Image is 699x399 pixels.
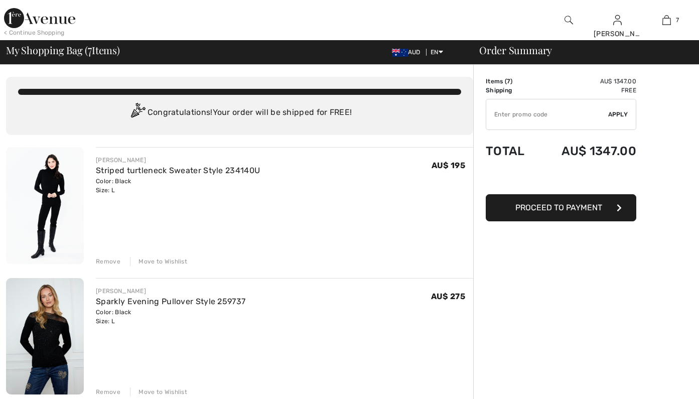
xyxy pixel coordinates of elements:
div: [PERSON_NAME] [594,29,642,39]
td: AU$ 1347.00 [537,77,636,86]
img: Congratulation2.svg [127,103,148,123]
span: 7 [507,78,510,85]
td: Shipping [486,86,537,95]
img: Sparkly Evening Pullover Style 259737 [6,278,84,395]
span: AU$ 275 [431,292,465,301]
td: Total [486,134,537,168]
button: Proceed to Payment [486,194,636,221]
td: Items ( ) [486,77,537,86]
td: AU$ 1347.00 [537,134,636,168]
div: Congratulations! Your order will be shipped for FREE! [18,103,461,123]
span: 7 [88,43,92,56]
input: Promo code [486,99,608,129]
a: Striped turtleneck Sweater Style 234140U [96,166,260,175]
span: AUD [392,49,425,56]
div: Remove [96,257,120,266]
div: Color: Black Size: L [96,177,260,195]
img: Australian Dollar [392,49,408,57]
span: Apply [608,110,628,119]
div: Move to Wishlist [130,387,187,396]
iframe: PayPal [486,168,636,191]
img: 1ère Avenue [4,8,75,28]
span: My Shopping Bag ( Items) [6,45,120,55]
span: AU$ 195 [432,161,465,170]
img: search the website [565,14,573,26]
span: Proceed to Payment [515,203,602,212]
div: [PERSON_NAME] [96,156,260,165]
div: [PERSON_NAME] [96,287,245,296]
div: Remove [96,387,120,396]
a: 7 [643,14,691,26]
img: My Bag [662,14,671,26]
div: Color: Black Size: L [96,308,245,326]
div: Order Summary [467,45,693,55]
span: 7 [676,16,679,25]
img: Striped turtleneck Sweater Style 234140U [6,147,84,264]
div: < Continue Shopping [4,28,65,37]
td: Free [537,86,636,95]
img: My Info [613,14,622,26]
div: Move to Wishlist [130,257,187,266]
a: Sparkly Evening Pullover Style 259737 [96,297,245,306]
a: Sign In [613,15,622,25]
span: EN [431,49,443,56]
